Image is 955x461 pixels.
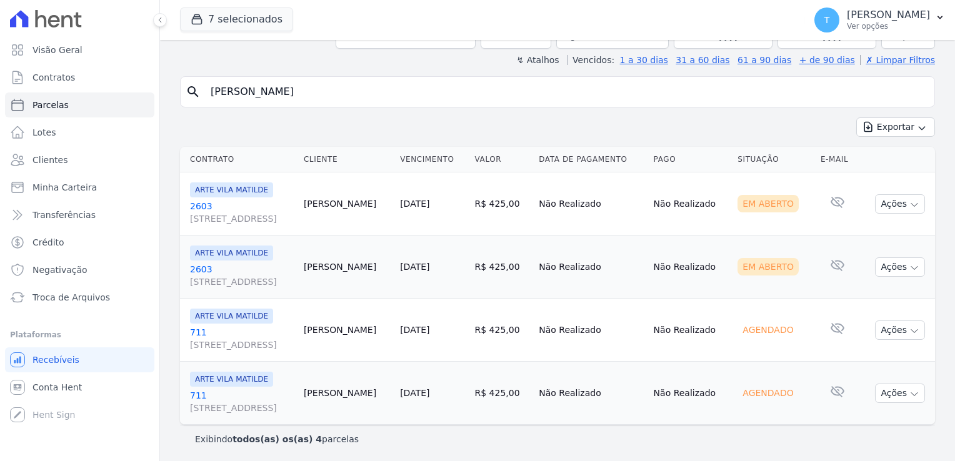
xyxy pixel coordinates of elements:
a: Transferências [5,202,154,227]
p: Ver opções [847,21,930,31]
a: Conta Hent [5,375,154,400]
span: ARTE VILA MATILDE [190,309,273,324]
th: E-mail [816,147,859,172]
td: [PERSON_NAME] [299,299,395,362]
td: Não Realizado [534,362,648,425]
span: Visão Geral [32,44,82,56]
span: Transferências [32,209,96,221]
div: Em Aberto [737,258,799,275]
button: Ações [875,194,925,214]
a: [DATE] [400,199,429,209]
th: Contrato [180,147,299,172]
span: Recebíveis [32,354,79,366]
a: 61 a 90 dias [737,55,791,65]
div: Plataformas [10,327,149,342]
td: Não Realizado [534,172,648,235]
td: [PERSON_NAME] [299,235,395,299]
td: Não Realizado [534,235,648,299]
a: Recebíveis [5,347,154,372]
b: todos(as) os(as) 4 [232,434,322,444]
a: ✗ Limpar Filtros [860,55,935,65]
a: Contratos [5,65,154,90]
th: Cliente [299,147,395,172]
span: ARTE VILA MATILDE [190,182,273,197]
td: Não Realizado [649,362,733,425]
label: Vencidos: [567,55,614,65]
div: Agendado [737,321,798,339]
a: [DATE] [400,388,429,398]
a: + de 90 dias [799,55,855,65]
a: 1 a 30 dias [620,55,668,65]
td: R$ 425,00 [470,299,534,362]
span: Conta Hent [32,381,82,394]
span: ARTE VILA MATILDE [190,245,273,260]
span: Troca de Arquivos [32,291,110,304]
a: Visão Geral [5,37,154,62]
div: Em Aberto [737,195,799,212]
span: Crédito [32,236,64,249]
span: Minha Carteira [32,181,97,194]
span: [STREET_ADDRESS] [190,339,294,351]
th: Valor [470,147,534,172]
button: Ações [875,384,925,403]
span: [STREET_ADDRESS] [190,402,294,414]
button: 7 selecionados [180,7,293,31]
td: R$ 425,00 [470,235,534,299]
a: [DATE] [400,325,429,335]
span: Lotes [32,126,56,139]
a: Parcelas [5,92,154,117]
a: Troca de Arquivos [5,285,154,310]
span: Parcelas [32,99,69,111]
td: [PERSON_NAME] [299,362,395,425]
span: [STREET_ADDRESS] [190,212,294,225]
a: [DATE] [400,262,429,272]
button: Ações [875,320,925,340]
th: Situação [732,147,816,172]
div: Agendado [737,384,798,402]
a: Negativação [5,257,154,282]
span: Clientes [32,154,67,166]
a: 711[STREET_ADDRESS] [190,326,294,351]
input: Buscar por nome do lote ou do cliente [203,79,929,104]
a: Minha Carteira [5,175,154,200]
button: Ações [875,257,925,277]
th: Vencimento [395,147,469,172]
a: 711[STREET_ADDRESS] [190,389,294,414]
p: [PERSON_NAME] [847,9,930,21]
td: Não Realizado [534,299,648,362]
td: R$ 425,00 [470,172,534,235]
span: Contratos [32,71,75,84]
a: 2603[STREET_ADDRESS] [190,263,294,288]
a: 2603[STREET_ADDRESS] [190,200,294,225]
i: search [186,84,201,99]
a: 31 a 60 dias [676,55,729,65]
td: Não Realizado [649,299,733,362]
td: R$ 425,00 [470,362,534,425]
span: T [824,16,830,24]
a: Clientes [5,147,154,172]
a: Crédito [5,230,154,255]
button: Exportar [856,117,935,137]
th: Pago [649,147,733,172]
span: Negativação [32,264,87,276]
a: Lotes [5,120,154,145]
td: [PERSON_NAME] [299,172,395,235]
td: Não Realizado [649,235,733,299]
td: Não Realizado [649,172,733,235]
span: ARTE VILA MATILDE [190,372,273,387]
button: T [PERSON_NAME] Ver opções [804,2,955,37]
th: Data de Pagamento [534,147,648,172]
label: ↯ Atalhos [516,55,559,65]
p: Exibindo parcelas [195,433,359,445]
span: [STREET_ADDRESS] [190,275,294,288]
